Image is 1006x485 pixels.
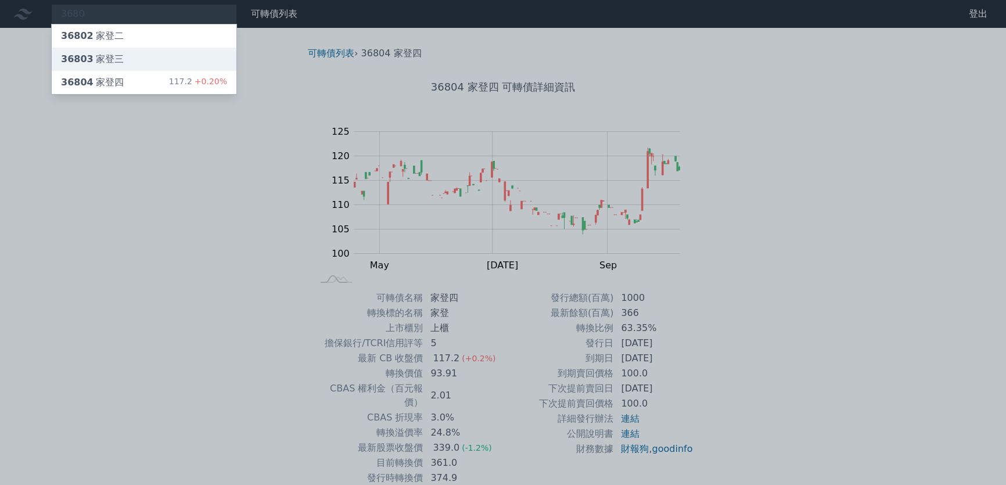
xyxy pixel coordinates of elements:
[61,29,124,43] div: 家登二
[61,76,124,89] div: 家登四
[61,77,94,88] span: 36804
[52,24,236,48] a: 36802家登二
[61,30,94,41] span: 36802
[61,52,124,66] div: 家登三
[52,71,236,94] a: 36804家登四 117.2+0.20%
[52,48,236,71] a: 36803家登三
[192,77,227,86] span: +0.20%
[61,53,94,64] span: 36803
[169,76,227,89] div: 117.2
